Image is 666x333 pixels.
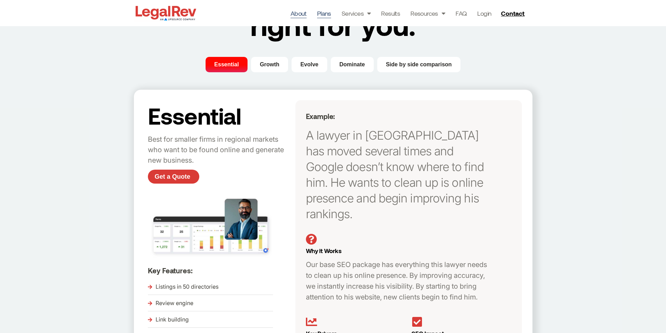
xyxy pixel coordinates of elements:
h5: Example: [306,112,490,120]
span: Dominate [339,60,365,69]
a: Login [477,8,491,18]
span: Contact [501,10,524,16]
a: Services [342,8,371,18]
h5: Key Features: [148,266,292,275]
a: Resources [410,8,445,18]
a: Results [381,8,400,18]
span: Growth [260,60,279,69]
p: Best for smaller firms in regional markets who want to be found online and generate new business. [148,134,292,166]
span: Get a Quote [155,173,190,180]
a: Get a Quote [148,170,199,184]
h2: Essential [148,104,292,127]
a: About [291,8,307,18]
span: Side by side comparison [386,60,452,69]
span: Evolve [300,60,318,69]
a: FAQ [456,8,467,18]
span: Why it Works [306,247,342,254]
p: Our base SEO package has everything this lawyer needs to clean up his online presence. By improvi... [306,259,494,303]
a: Contact [498,8,529,19]
span: Listings in 50 directories [154,282,219,292]
a: Plans [317,8,331,18]
p: A lawyer in [GEOGRAPHIC_DATA] has moved several times and Google doesn’t know where to find him. ... [306,127,490,222]
span: Essential [214,60,239,69]
span: Link building [154,314,189,325]
nav: Menu [291,8,492,18]
span: Review engine [154,298,193,309]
